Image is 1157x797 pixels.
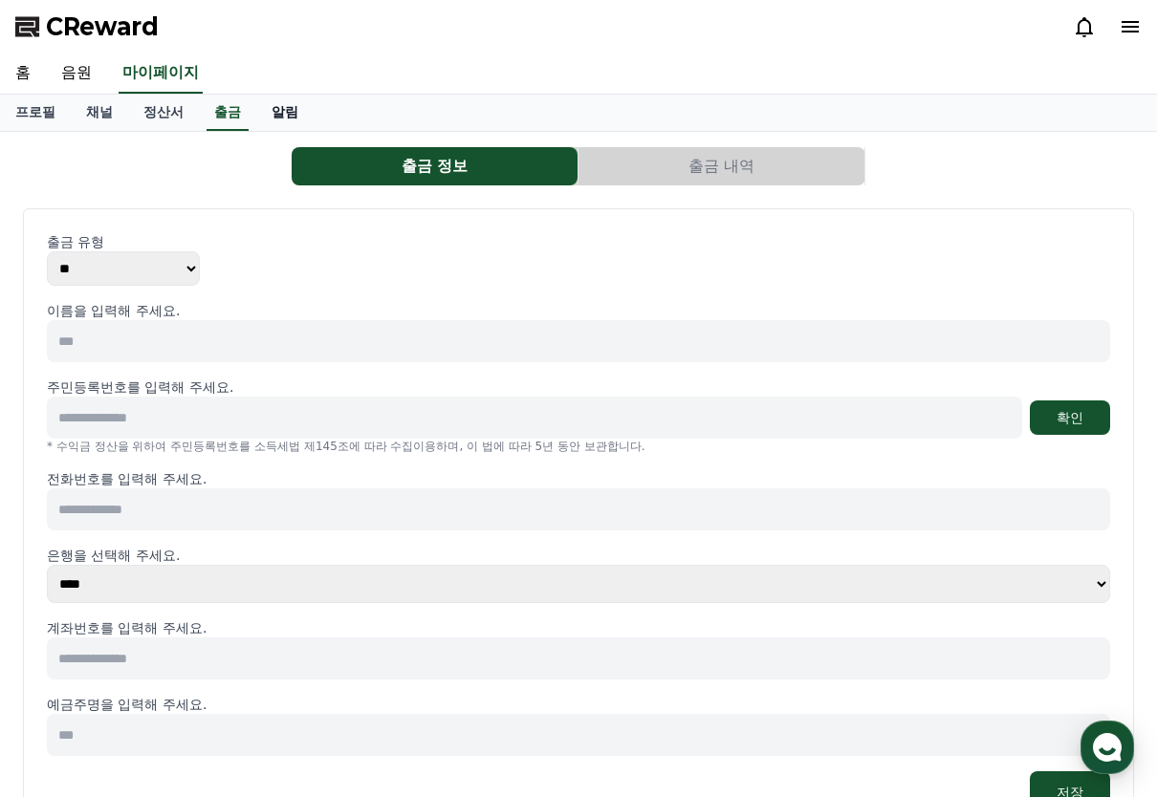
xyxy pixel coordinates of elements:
[60,635,72,650] span: 홈
[47,232,1110,251] p: 출금 유형
[47,469,1110,488] p: 전화번호를 입력해 주세요.
[71,95,128,131] a: 채널
[47,546,1110,565] p: 은행을 선택해 주세요.
[6,606,126,654] a: 홈
[47,439,1110,454] p: * 수익금 정산을 위하여 주민등록번호를 소득세법 제145조에 따라 수집이용하며, 이 법에 따라 5년 동안 보관합니다.
[578,147,864,185] button: 출금 내역
[292,147,578,185] a: 출금 정보
[256,95,314,131] a: 알림
[247,606,367,654] a: 설정
[126,606,247,654] a: 대화
[119,54,203,94] a: 마이페이지
[292,147,578,185] button: 출금 정보
[128,95,199,131] a: 정산서
[295,635,318,650] span: 설정
[207,95,249,131] a: 출금
[47,301,1110,320] p: 이름을 입력해 주세요.
[46,54,107,94] a: 음원
[46,11,159,42] span: CReward
[578,147,865,185] a: 출금 내역
[47,618,1110,637] p: 계좌번호를 입력해 주세요.
[47,377,233,397] p: 주민등록번호를 입력해 주세요.
[1030,400,1110,435] button: 확인
[15,11,159,42] a: CReward
[47,695,1110,714] p: 예금주명을 입력해 주세요.
[175,635,198,651] span: 대화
